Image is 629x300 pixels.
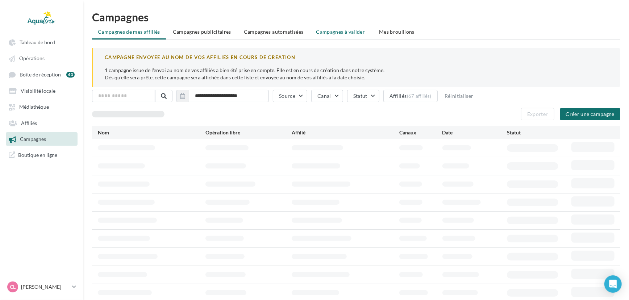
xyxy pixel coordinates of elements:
div: (67 affiliés) [407,93,432,99]
span: Campagnes automatisées [244,29,304,35]
span: Boutique en ligne [18,151,57,158]
a: Médiathèque [4,100,79,113]
a: Tableau de bord [4,36,79,49]
span: Mes brouillons [379,29,415,35]
div: Canaux [399,129,442,136]
span: Campagnes à valider [316,28,365,36]
button: Statut [347,90,379,102]
button: Exporter [521,108,554,120]
span: Boîte de réception [20,71,61,78]
div: Opération libre [205,129,292,136]
button: Affiliés(67 affiliés) [383,90,438,102]
button: Créer une campagne [560,108,620,120]
div: CAMPAGNE ENVOYEE AU NOM DE VOS AFFILIES EN COURS DE CREATION [105,54,609,61]
span: Campagnes publicitaires [173,29,231,35]
h1: Campagnes [92,12,620,22]
a: Affiliés [4,116,79,129]
div: Statut [507,129,571,136]
a: Visibilité locale [4,84,79,97]
span: CL [10,283,16,291]
button: Source [273,90,307,102]
div: Date [442,129,507,136]
p: [PERSON_NAME] [21,283,69,291]
span: Visibilité locale [21,88,55,94]
button: Canal [311,90,343,102]
a: Campagnes [4,132,79,145]
a: Boîte de réception 40 [4,68,79,81]
div: 40 [66,72,75,78]
div: Nom [98,129,205,136]
span: Tableau de bord [20,39,55,45]
p: 1 campagne issue de l'envoi au nom de vos affiliés a bien été prise en compte. Elle est en cours ... [105,67,609,81]
div: Open Intercom Messenger [604,275,622,293]
div: Affilié [292,129,399,136]
span: Campagnes [20,136,46,142]
span: Médiathèque [19,104,49,110]
a: Boutique en ligne [4,149,79,161]
button: Réinitialiser [442,92,476,100]
span: Affiliés [21,120,37,126]
a: CL [PERSON_NAME] [6,280,78,294]
a: Opérations [4,51,79,64]
span: Opérations [19,55,45,62]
